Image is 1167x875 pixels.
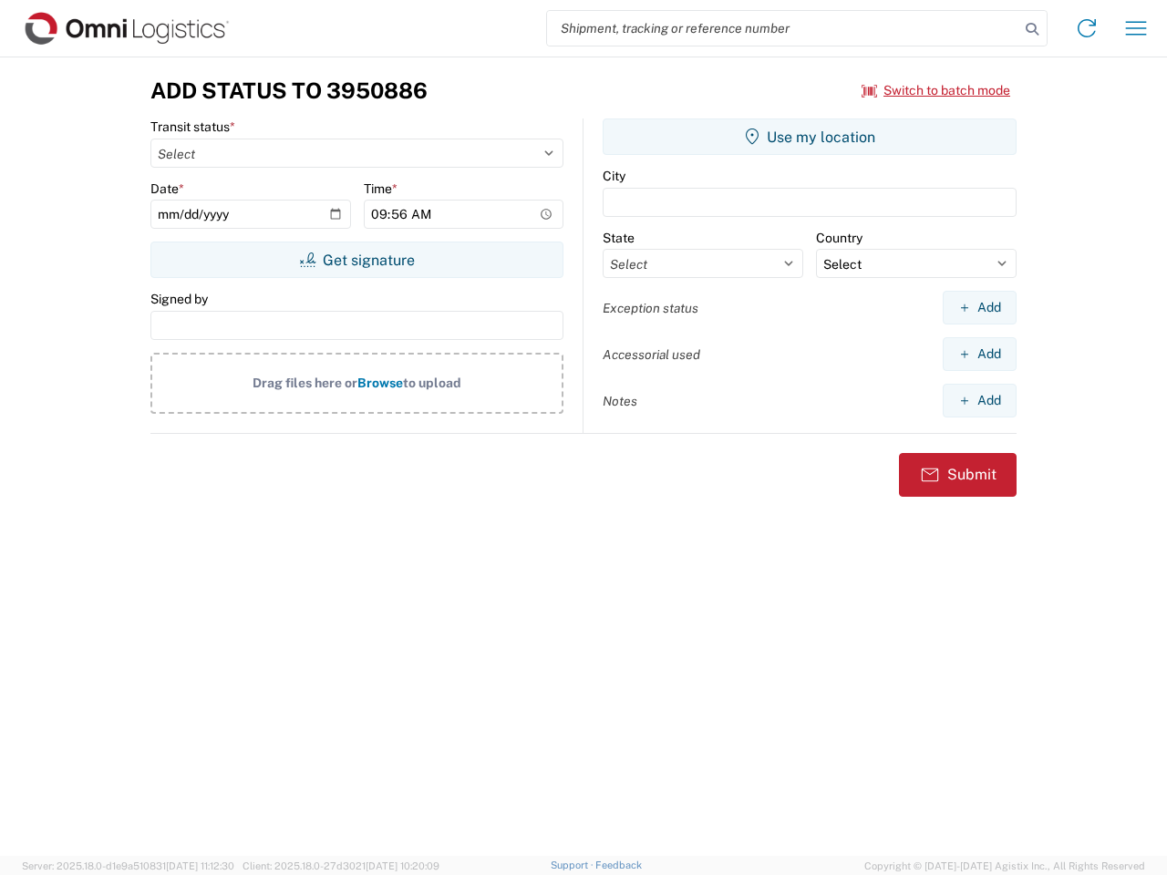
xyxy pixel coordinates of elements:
[864,858,1145,874] span: Copyright © [DATE]-[DATE] Agistix Inc., All Rights Reserved
[899,453,1017,497] button: Submit
[603,118,1017,155] button: Use my location
[943,337,1017,371] button: Add
[150,180,184,197] label: Date
[403,376,461,390] span: to upload
[166,860,234,871] span: [DATE] 11:12:30
[22,860,234,871] span: Server: 2025.18.0-d1e9a510831
[150,242,563,278] button: Get signature
[366,860,439,871] span: [DATE] 10:20:09
[364,180,398,197] label: Time
[943,384,1017,417] button: Add
[243,860,439,871] span: Client: 2025.18.0-27d3021
[357,376,403,390] span: Browse
[150,77,428,104] h3: Add Status to 3950886
[862,76,1010,106] button: Switch to batch mode
[603,168,625,184] label: City
[150,118,235,135] label: Transit status
[551,860,596,870] a: Support
[943,291,1017,324] button: Add
[603,230,635,246] label: State
[253,376,357,390] span: Drag files here or
[603,346,700,363] label: Accessorial used
[603,300,698,316] label: Exception status
[603,393,637,409] label: Notes
[547,11,1019,46] input: Shipment, tracking or reference number
[595,860,642,870] a: Feedback
[150,291,208,307] label: Signed by
[816,230,862,246] label: Country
